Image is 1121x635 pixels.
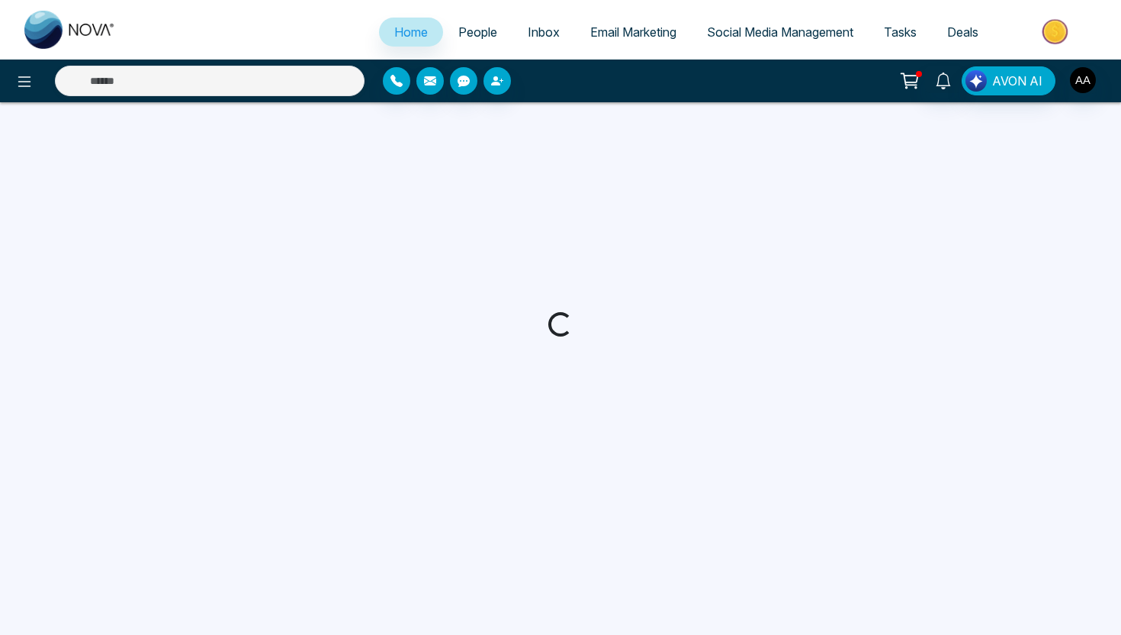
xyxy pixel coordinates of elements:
button: AVON AI [962,66,1055,95]
img: Market-place.gif [1001,15,1112,49]
span: Home [394,24,428,40]
a: Deals [932,18,994,47]
span: Email Marketing [590,24,676,40]
span: Deals [947,24,978,40]
span: Social Media Management [707,24,853,40]
a: People [443,18,512,47]
img: User Avatar [1070,67,1096,93]
img: Lead Flow [965,70,987,92]
a: Email Marketing [575,18,692,47]
img: Nova CRM Logo [24,11,116,49]
a: Inbox [512,18,575,47]
span: Tasks [884,24,917,40]
span: People [458,24,497,40]
a: Home [379,18,443,47]
span: AVON AI [992,72,1042,90]
a: Social Media Management [692,18,869,47]
a: Tasks [869,18,932,47]
span: Inbox [528,24,560,40]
